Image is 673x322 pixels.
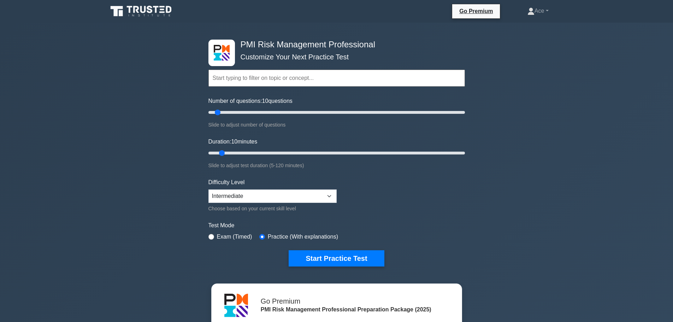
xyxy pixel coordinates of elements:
label: Number of questions: questions [208,97,293,105]
input: Start typing to filter on topic or concept... [208,70,465,87]
div: Choose based on your current skill level [208,204,337,213]
label: Exam (Timed) [217,233,252,241]
span: 10 [262,98,268,104]
h4: PMI Risk Management Professional [238,40,430,50]
div: Slide to adjust test duration (5-120 minutes) [208,161,465,170]
div: Slide to adjust number of questions [208,121,465,129]
label: Difficulty Level [208,178,245,187]
label: Duration: minutes [208,137,258,146]
a: Go Premium [455,7,497,16]
label: Practice (With explanations) [268,233,338,241]
a: Ace [510,4,566,18]
button: Start Practice Test [289,250,384,267]
span: 10 [231,139,237,145]
label: Test Mode [208,221,465,230]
